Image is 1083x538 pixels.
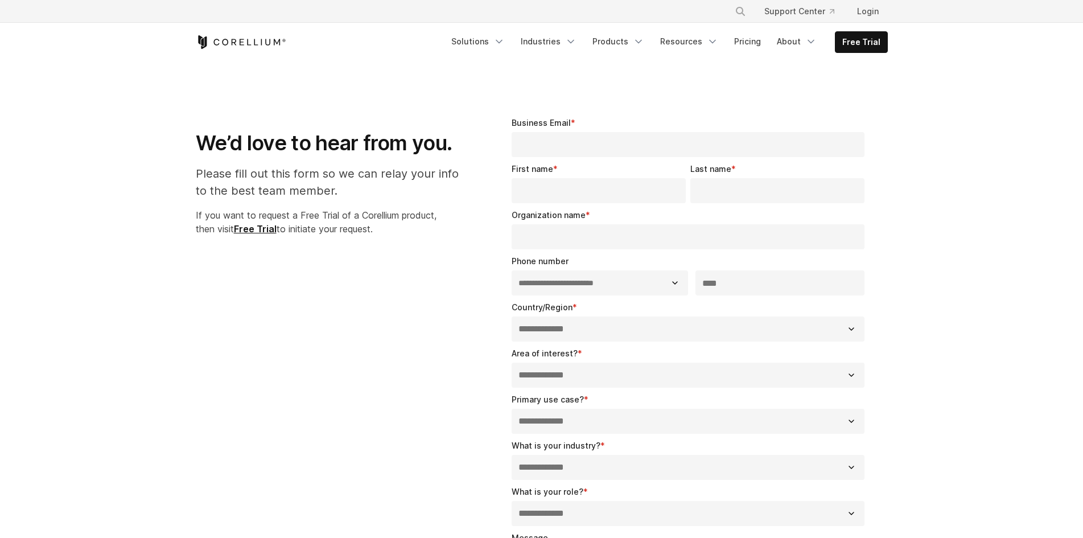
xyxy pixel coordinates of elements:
[512,348,578,358] span: Area of interest?
[444,31,888,53] div: Navigation Menu
[444,31,512,52] a: Solutions
[196,35,286,49] a: Corellium Home
[727,31,768,52] a: Pricing
[512,256,569,266] span: Phone number
[196,130,471,156] h1: We’d love to hear from you.
[835,32,887,52] a: Free Trial
[514,31,583,52] a: Industries
[653,31,725,52] a: Resources
[512,164,553,174] span: First name
[755,1,843,22] a: Support Center
[512,395,584,404] span: Primary use case?
[721,1,888,22] div: Navigation Menu
[512,118,571,128] span: Business Email
[512,487,583,496] span: What is your role?
[512,210,586,220] span: Organization name
[770,31,823,52] a: About
[586,31,651,52] a: Products
[512,441,600,450] span: What is your industry?
[512,302,573,312] span: Country/Region
[690,164,731,174] span: Last name
[234,223,277,235] a: Free Trial
[196,165,471,199] p: Please fill out this form so we can relay your info to the best team member.
[730,1,751,22] button: Search
[196,208,471,236] p: If you want to request a Free Trial of a Corellium product, then visit to initiate your request.
[848,1,888,22] a: Login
